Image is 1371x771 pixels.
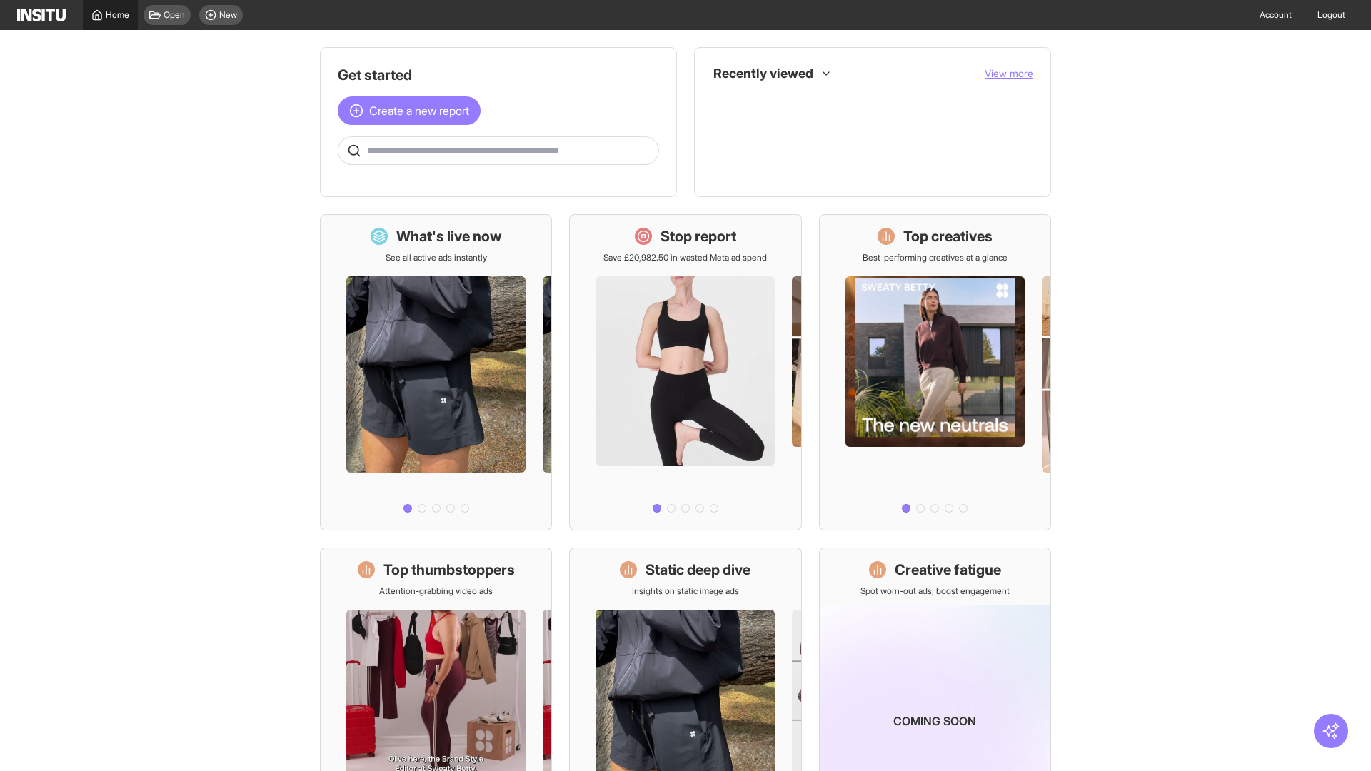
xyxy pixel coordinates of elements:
[985,66,1033,81] button: View more
[718,125,735,142] div: Insights
[106,9,129,21] span: Home
[863,252,1008,263] p: Best-performing creatives at a glance
[743,128,788,139] span: Placements
[632,585,739,597] p: Insights on static image ads
[386,252,487,263] p: See all active ads instantly
[743,128,1022,139] span: Placements
[383,560,515,580] h1: Top thumbstoppers
[219,9,237,21] span: New
[603,252,767,263] p: Save £20,982.50 in wasted Meta ad spend
[369,102,469,119] span: Create a new report
[743,159,833,171] span: Creative Fatigue [Beta]
[320,214,552,530] a: What's live nowSee all active ads instantly
[569,214,801,530] a: Stop reportSave £20,982.50 in wasted Meta ad spend
[661,226,736,246] h1: Stop report
[743,96,1022,108] span: What's live now
[743,159,1022,171] span: Creative Fatigue [Beta]
[338,96,481,125] button: Create a new report
[17,9,66,21] img: Logo
[985,67,1033,79] span: View more
[819,214,1051,530] a: Top creativesBest-performing creatives at a glance
[646,560,750,580] h1: Static deep dive
[338,65,659,85] h1: Get started
[903,226,993,246] h1: Top creatives
[743,96,804,108] span: What's live now
[164,9,185,21] span: Open
[718,94,735,111] div: Dashboard
[396,226,502,246] h1: What's live now
[718,156,735,173] div: Insights
[379,585,493,597] p: Attention-grabbing video ads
